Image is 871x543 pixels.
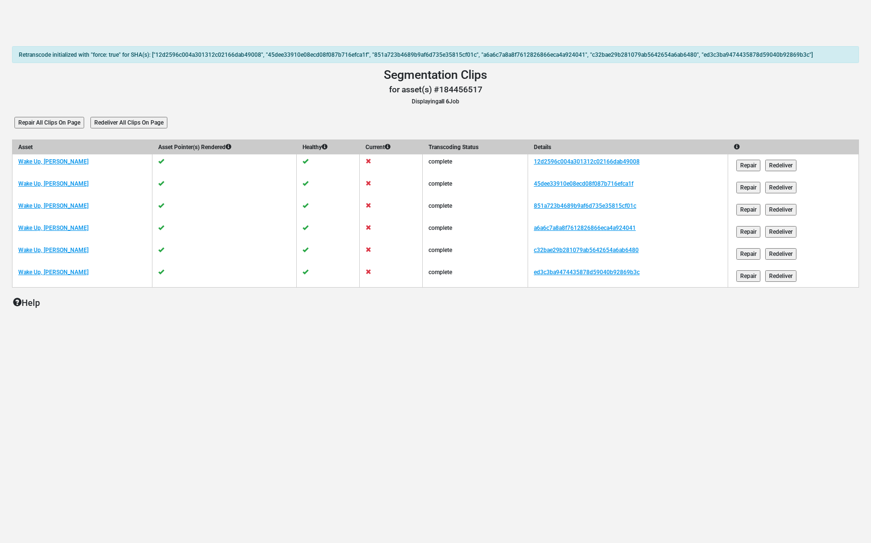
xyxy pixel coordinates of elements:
a: Wake Up, [PERSON_NAME] [18,158,88,165]
a: c32bae29b281079ab5642654a6ab6480 [534,247,639,253]
input: Redeliver [765,226,796,238]
h1: Segmentation Clips [12,68,859,82]
a: Wake Up, [PERSON_NAME] [18,202,88,209]
td: complete [422,243,528,265]
th: Healthy [297,140,360,155]
a: 12d2596c004a301312c02166dab49008 [534,158,640,165]
input: Repair All Clips On Page [14,117,84,128]
input: Repair [736,182,760,193]
input: Repair [736,270,760,282]
div: Retranscode initialized with "force: true" for SHA(s): ["12d2596c004a301312c02166dab49008", "45de... [12,46,859,63]
b: all 6 [439,98,449,105]
th: Details [528,140,728,155]
input: Repair [736,160,760,171]
td: complete [422,154,528,177]
td: complete [422,177,528,199]
th: Asset [13,140,152,155]
td: complete [422,199,528,221]
input: Redeliver All Clips On Page [90,117,167,128]
input: Repair [736,248,760,260]
input: Redeliver [765,182,796,193]
a: Wake Up, [PERSON_NAME] [18,225,88,231]
td: complete [422,221,528,243]
a: Wake Up, [PERSON_NAME] [18,247,88,253]
h3: for asset(s) #184456517 [12,85,859,95]
input: Redeliver [765,270,796,282]
input: Repair [736,226,760,238]
a: 45dee33910e08ecd08f087b716efca1f [534,180,633,187]
input: Redeliver [765,160,796,171]
th: Current [359,140,422,155]
a: Wake Up, [PERSON_NAME] [18,269,88,276]
a: a6a6c7a8a8f7612826866eca4a924041 [534,225,636,231]
th: Asset Pointer(s) Rendered [152,140,297,155]
input: Redeliver [765,204,796,215]
input: Repair [736,204,760,215]
a: 851a723b4689b9af6d735e35815cf01c [534,202,636,209]
header: Displaying Job [12,68,859,106]
td: complete [422,265,528,288]
th: Transcoding Status [422,140,528,155]
a: Wake Up, [PERSON_NAME] [18,180,88,187]
p: Help [13,296,859,309]
input: Redeliver [765,248,796,260]
a: ed3c3ba9474435878d59040b92869b3c [534,269,640,276]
